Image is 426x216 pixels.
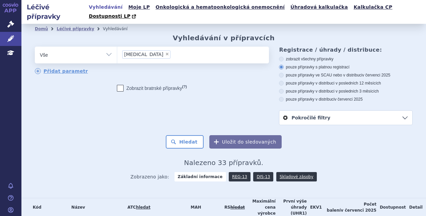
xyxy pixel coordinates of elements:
[57,26,94,31] a: Léčivé přípravky
[279,72,413,78] label: pouze přípravky ve SCAU nebo v distribuci
[87,12,139,21] a: Dostupnosti LP
[279,111,412,125] a: Pokročilé filtry
[124,52,163,57] span: [MEDICAL_DATA]
[229,172,251,181] a: REG-13
[172,50,176,58] input: [MEDICAL_DATA]
[173,34,275,42] h2: Vyhledávání v přípravcích
[130,172,169,181] span: Zobrazeno jako:
[89,13,131,19] span: Dostupnosti LP
[35,26,48,31] a: Domů
[352,3,395,12] a: Kalkulačka CP
[230,205,245,210] del: hledat
[87,3,125,12] a: Vyhledávání
[279,80,413,86] label: pouze přípravky v distribuci v posledních 12 měsících
[126,3,152,12] a: Moje LP
[182,85,187,89] abbr: (?)
[136,205,150,210] a: hledat
[35,68,88,74] a: Přidat parametr
[279,97,413,102] label: pouze přípravky v distribuci
[174,172,226,181] strong: Základní informace
[279,47,413,53] h3: Registrace / úhrady / distribuce:
[335,97,363,102] span: v červenci 2025
[165,52,169,56] span: ×
[230,205,245,210] a: vyhledávání neobsahuje žádnou platnou referenční skupinu
[276,172,316,181] a: Skladové zásoby
[279,89,413,94] label: pouze přípravky v distribuci v posledních 3 měsících
[154,3,287,12] a: Onkologická a hematoonkologická onemocnění
[103,24,136,34] li: Vyhledávání
[166,135,204,149] button: Hledat
[341,208,376,213] span: v červenci 2025
[288,3,350,12] a: Úhradová kalkulačka
[117,85,187,92] label: Zobrazit bratrské přípravky
[362,73,390,77] span: v červenci 2025
[253,172,273,181] a: DIS-13
[184,159,264,167] span: Nalezeno 33 přípravků.
[209,135,282,149] button: Uložit do sledovaných
[279,56,413,62] label: zobrazit všechny přípravky
[21,2,87,21] h2: Léčivé přípravky
[279,64,413,70] label: pouze přípravky s platnou registrací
